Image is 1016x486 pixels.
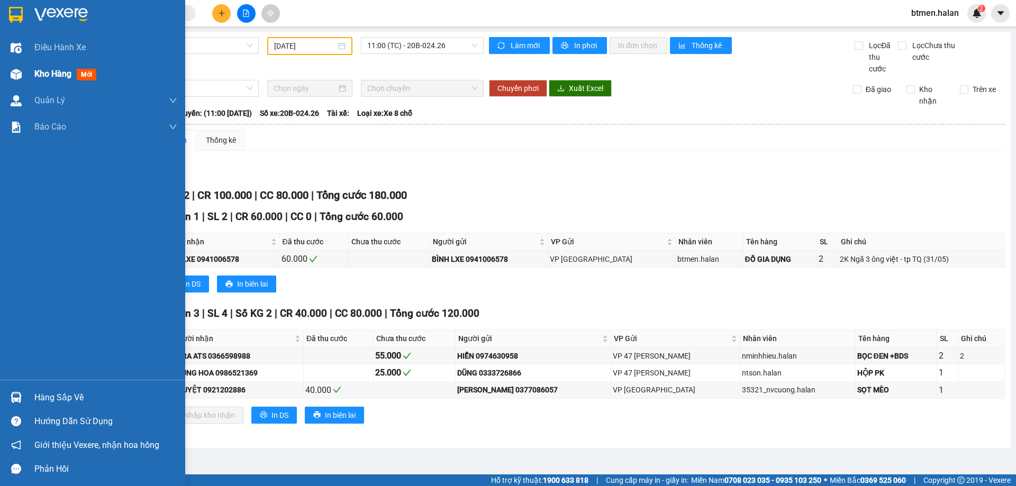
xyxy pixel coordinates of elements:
span: | [914,474,915,486]
span: plus [218,10,225,17]
div: HIỂN 0974630958 [457,350,609,362]
span: Tài xế: [327,107,349,119]
span: In biên lai [237,278,268,290]
span: In DS [184,278,201,290]
span: | [202,210,205,223]
span: Chọn chuyến [367,80,477,96]
span: message [11,464,21,474]
div: btmen.halan [677,253,741,265]
div: nminhhieu.halan [742,350,854,362]
div: BÌNH LXE 0941006578 [432,253,546,265]
span: check [403,369,411,377]
button: bar-chartThống kê [670,37,732,54]
span: Miền Bắc [830,474,906,486]
div: ntson.halan [742,367,854,379]
span: Tổng cước 180.000 [316,189,407,201]
span: ⚪️ [824,478,827,482]
span: Đơn 1 [171,210,199,223]
img: solution-icon [11,122,22,133]
strong: 1900 633 818 [543,476,588,484]
span: check [403,352,411,360]
span: printer [260,411,267,419]
button: caret-down [991,4,1010,23]
div: ĐỒ GIA DỤNG [745,253,815,265]
div: DŨNG 0333726866 [457,367,609,379]
button: printerIn biên lai [305,407,364,424]
div: VP 47 [PERSON_NAME] [613,350,738,362]
td: VP Vĩnh Yên [548,251,676,268]
div: 2K Ngã 3 ông việt - tp TQ (31/05) [840,253,1003,265]
td: VP Yên Bình [611,382,740,399]
span: Giới thiệu Vexere, nhận hoa hồng [34,438,159,452]
span: | [314,210,317,223]
span: Số xe: 20B-024.26 [260,107,319,119]
span: 11:00 (TC) - 20B-024.26 [367,38,477,53]
div: NGUYỆT 0921202886 [172,384,302,396]
span: Đã giao [861,84,895,95]
span: Tổng cước 60.000 [320,210,403,223]
span: CR 100.000 [197,189,252,201]
div: 60.000 [282,252,347,265]
img: warehouse-icon [11,69,22,80]
span: | [230,210,233,223]
span: SL 2 [207,210,228,223]
th: Ghi chú [838,233,1005,251]
span: | [285,210,288,223]
span: In biên lai [325,409,356,421]
div: BÌNH LXE 0941006578 [163,253,277,265]
span: Kho hàng [34,69,71,79]
div: BỌC ĐEN +BDS [857,350,935,362]
div: 1 [939,383,956,397]
img: warehouse-icon [11,95,22,106]
th: Tên hàng [743,233,817,251]
button: printerIn phơi [552,37,607,54]
span: Kho nhận [915,84,952,107]
div: 2 [939,349,956,362]
span: Thống kê [692,40,723,51]
div: VP [GEOGRAPHIC_DATA] [550,253,674,265]
div: 35321_nvcuong.halan [742,384,854,396]
span: check [309,255,317,263]
span: Xuất Excel [569,82,603,94]
span: bar-chart [678,42,687,50]
span: In phơi [574,40,598,51]
th: Nhân viên [676,233,743,251]
span: notification [11,440,21,450]
span: download [557,85,565,93]
div: 2 [960,350,1003,362]
span: Tổng cước 120.000 [390,307,479,319]
span: Người gửi [433,236,537,247]
span: copyright [957,476,965,484]
span: VP Gửi [551,236,665,247]
img: warehouse-icon [11,392,22,403]
span: Miền Nam [691,474,821,486]
span: SL 4 [207,307,228,319]
div: 55.000 [375,349,453,362]
span: Chuyến: (11:00 [DATE]) [175,107,252,119]
span: Số KG 2 [235,307,272,319]
span: Loại xe: Xe 8 chỗ [357,107,412,119]
input: 01/06/2025 [274,40,336,52]
button: syncLàm mới [489,37,550,54]
button: printerIn DS [164,276,209,292]
th: Ghi chú [958,330,1005,347]
button: file-add [237,4,256,23]
strong: 0369 525 060 [860,476,906,484]
div: GARA ATS 0366598988 [172,350,302,362]
span: mới [77,69,96,80]
span: check [333,386,341,394]
th: Tên hàng [856,330,937,347]
span: | [255,189,257,201]
button: plus [212,4,231,23]
input: Chọn ngày [274,82,337,94]
div: VP [GEOGRAPHIC_DATA] [613,384,738,396]
span: | [385,307,387,319]
th: SL [937,330,958,347]
sup: 2 [978,5,985,12]
span: 2 [979,5,983,12]
div: 25.000 [375,366,453,379]
span: down [169,96,177,105]
button: downloadNhập kho nhận [164,407,243,424]
div: Hướng dẫn sử dụng [34,414,177,429]
span: | [192,189,195,201]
